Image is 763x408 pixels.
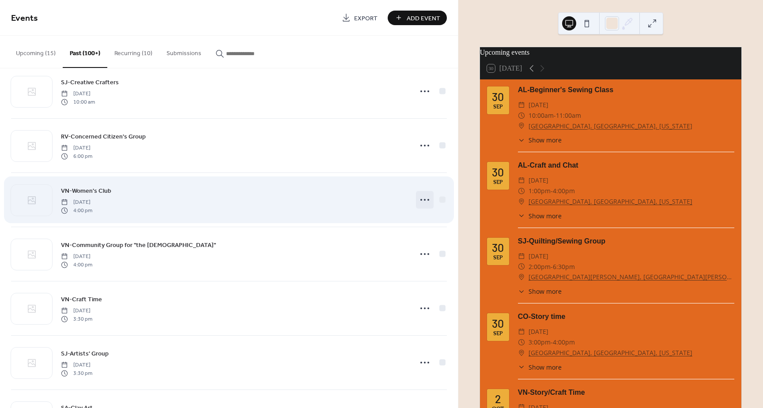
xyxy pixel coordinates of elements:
button: ​Show more [518,287,562,296]
button: Submissions [159,36,208,67]
div: Sep [493,104,503,110]
span: [DATE] [61,90,95,98]
div: ​ [518,100,525,110]
a: RV-Concerned Citizen's Group [61,131,146,142]
span: 3:30 pm [61,315,92,323]
span: 6:30pm [553,262,575,272]
span: Show more [529,363,562,372]
span: 1:00pm [529,186,551,196]
div: 30 [492,242,504,253]
div: ​ [518,175,525,186]
a: [GEOGRAPHIC_DATA], [GEOGRAPHIC_DATA], [US_STATE] [529,196,692,207]
div: ​ [518,287,525,296]
span: [DATE] [529,100,548,110]
span: 4:00 pm [61,261,92,269]
div: Upcoming events [480,47,741,58]
button: ​Show more [518,363,562,372]
div: ​ [518,363,525,372]
div: ​ [518,110,525,121]
div: Sep [493,180,503,185]
div: SJ-Quilting/Sewing Group [518,236,734,247]
a: SJ-Artists' Group [61,348,109,359]
div: ​ [518,337,525,348]
div: Sep [493,331,503,337]
div: CO-Story time [518,311,734,322]
div: 30 [492,91,504,102]
a: VN-Craft Time [61,294,102,304]
div: 30 [492,167,504,178]
span: 10:00 am [61,98,95,106]
div: 2 [495,393,501,404]
div: AL-Craft and Chat [518,160,734,171]
span: VN-Women's Club [61,187,111,196]
span: - [551,186,553,196]
span: Export [354,14,378,23]
span: 2:00pm [529,262,551,272]
div: ​ [518,196,525,207]
div: ​ [518,211,525,221]
div: ​ [518,251,525,262]
span: [DATE] [61,253,92,261]
span: Show more [529,211,562,221]
button: Past (100+) [63,36,107,68]
button: ​Show more [518,135,562,145]
span: [DATE] [61,144,92,152]
div: ​ [518,135,525,145]
span: [DATE] [61,361,92,369]
span: - [554,110,556,121]
span: 11:00am [556,110,581,121]
div: AL-Beginner's Sewing Class [518,85,734,95]
span: 4:00 pm [61,206,92,214]
div: 30 [492,318,504,329]
a: [GEOGRAPHIC_DATA][PERSON_NAME], [GEOGRAPHIC_DATA][PERSON_NAME], [GEOGRAPHIC_DATA] [529,272,734,282]
span: - [551,337,553,348]
span: [DATE] [61,307,92,315]
a: Export [335,11,384,25]
span: 3:00pm [529,337,551,348]
span: 4:00pm [553,337,575,348]
a: VN-Women's Club [61,186,111,196]
button: Add Event [388,11,447,25]
span: [DATE] [529,175,548,186]
span: [DATE] [529,326,548,337]
span: Show more [529,135,562,145]
span: VN-Community Group for "the [DEMOGRAPHIC_DATA]" [61,241,216,250]
a: [GEOGRAPHIC_DATA], [GEOGRAPHIC_DATA], [US_STATE] [529,348,692,358]
span: [DATE] [61,198,92,206]
button: ​Show more [518,211,562,221]
div: Sep [493,255,503,261]
a: VN-Community Group for "the [DEMOGRAPHIC_DATA]" [61,240,216,250]
div: ​ [518,121,525,131]
span: Events [11,10,38,27]
span: [DATE] [529,251,548,262]
span: Add Event [407,14,440,23]
div: VN-Story/Craft Time [518,387,734,398]
span: 3:30 pm [61,369,92,377]
span: 4:00pm [553,186,575,196]
button: Upcoming (15) [9,36,63,67]
span: - [551,262,553,272]
div: ​ [518,262,525,272]
span: 10:00am [529,110,554,121]
a: SJ-Creative Crafters [61,77,119,87]
div: ​ [518,326,525,337]
div: ​ [518,186,525,196]
div: ​ [518,272,525,282]
span: VN-Craft Time [61,295,102,304]
span: Show more [529,287,562,296]
a: [GEOGRAPHIC_DATA], [GEOGRAPHIC_DATA], [US_STATE] [529,121,692,131]
button: Recurring (10) [107,36,159,67]
span: RV-Concerned Citizen's Group [61,132,146,142]
div: ​ [518,348,525,358]
span: SJ-Creative Crafters [61,78,119,87]
span: 6:00 pm [61,152,92,160]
